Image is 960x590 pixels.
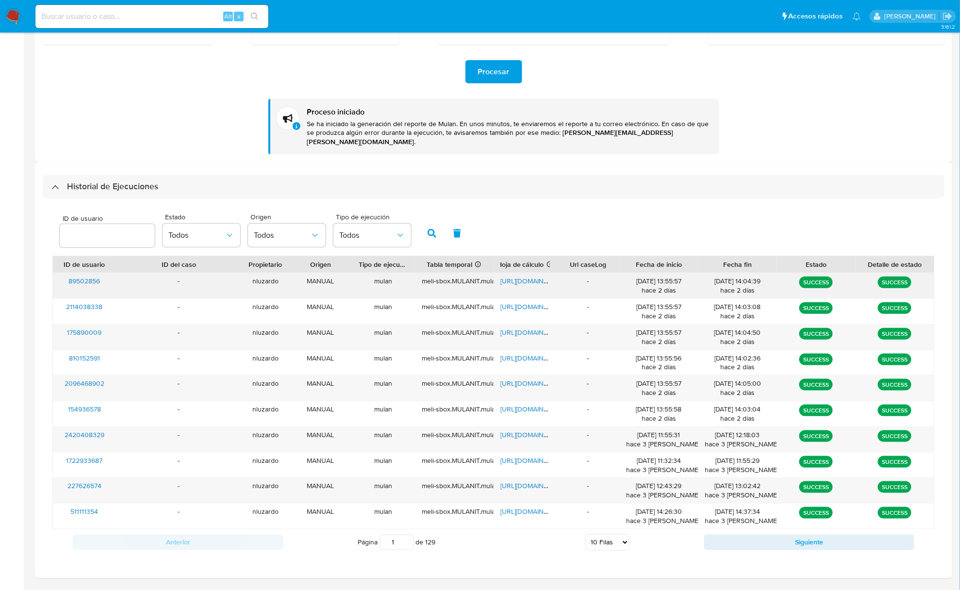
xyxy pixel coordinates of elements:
[941,23,955,31] span: 3.161.2
[789,11,843,21] span: Accesos rápidos
[237,12,240,21] span: s
[224,12,232,21] span: Alt
[245,10,265,23] button: search-icon
[853,12,861,20] a: Notificaciones
[884,12,939,21] p: nicolas.luzardo@mercadolibre.com
[943,11,953,21] a: Salir
[35,10,268,23] input: Buscar usuario o caso...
